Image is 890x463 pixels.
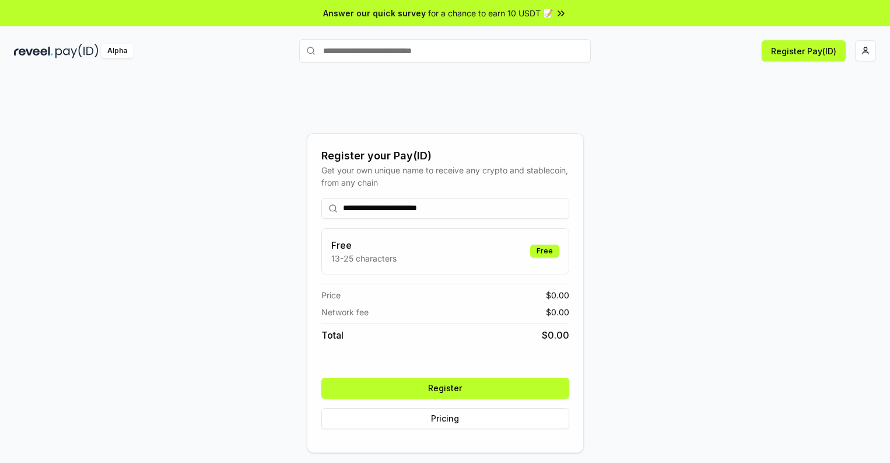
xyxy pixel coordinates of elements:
[546,289,569,301] span: $ 0.00
[321,306,369,318] span: Network fee
[546,306,569,318] span: $ 0.00
[101,44,134,58] div: Alpha
[331,252,397,264] p: 13-25 characters
[321,328,344,342] span: Total
[542,328,569,342] span: $ 0.00
[321,378,569,399] button: Register
[321,289,341,301] span: Price
[762,40,846,61] button: Register Pay(ID)
[323,7,426,19] span: Answer our quick survey
[321,164,569,189] div: Get your own unique name to receive any crypto and stablecoin, from any chain
[14,44,53,58] img: reveel_dark
[321,148,569,164] div: Register your Pay(ID)
[55,44,99,58] img: pay_id
[428,7,553,19] span: for a chance to earn 10 USDT 📝
[530,245,559,257] div: Free
[331,238,397,252] h3: Free
[321,408,569,429] button: Pricing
